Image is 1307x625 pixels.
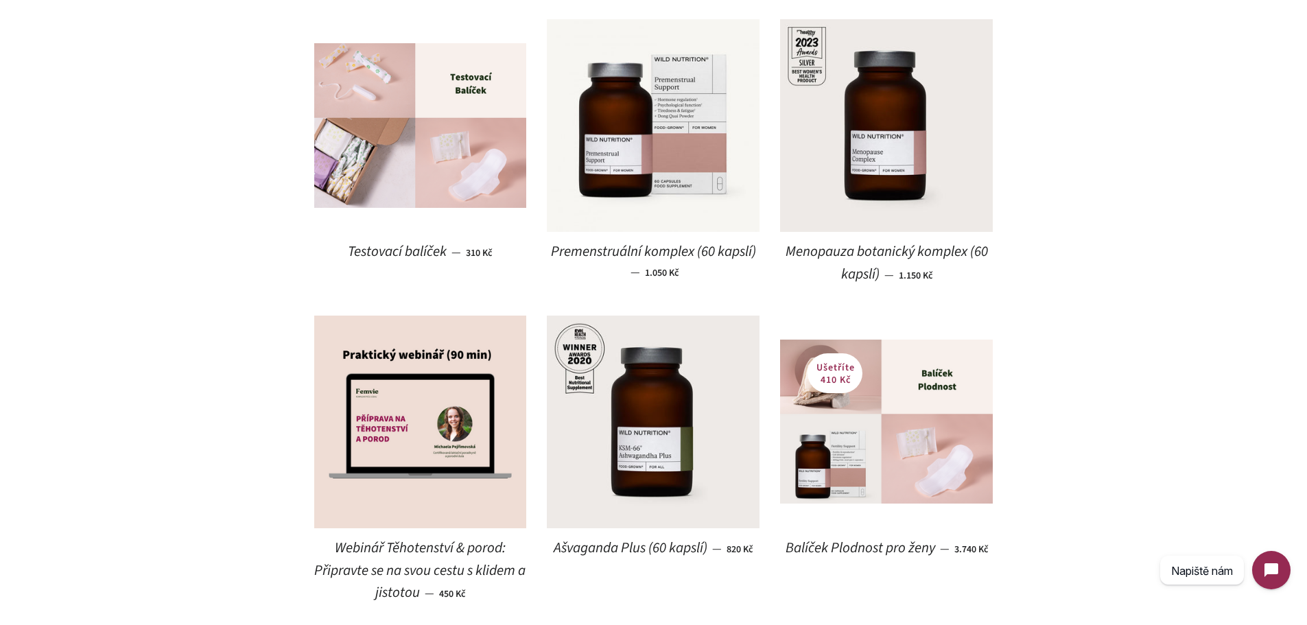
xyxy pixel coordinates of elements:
[314,232,527,272] a: Testovací balíček — 310 Kč
[780,232,993,295] a: Menopauza botanický komplex (60 kapslí) — 1.150 Kč
[451,244,461,261] span: —
[439,587,465,601] span: 450 Kč
[348,241,447,261] span: Testovací balíček
[547,528,760,569] a: Ašvaganda Plus (60 kapslí) — 820 Kč
[314,538,526,603] span: Webinář Těhotenství & porod: Připravte se na svou cestu s klidem a jistotou
[712,541,722,557] span: —
[899,269,932,283] span: 1.150 Kč
[954,543,988,556] span: 3.740 Kč
[425,585,434,602] span: —
[884,267,894,283] span: —
[547,232,760,290] a: Premenstruální komplex (60 kapslí) — 1.050 Kč
[554,538,707,558] span: Ašvaganda Plus (60 kapslí)
[786,538,935,558] span: Balíček Plodnost pro ženy
[645,266,679,280] span: 1.050 Kč
[940,541,950,557] span: —
[780,528,993,569] a: Balíček Plodnost pro ženy — 3.740 Kč
[314,528,527,613] a: Webinář Těhotenství & porod: Připravte se na svou cestu s klidem a jistotou — 450 Kč
[631,264,640,281] span: —
[808,353,862,393] p: Ušetříte 410 Kč
[551,241,756,261] span: Premenstruální komplex (60 kapslí)
[786,241,988,284] span: Menopauza botanický komplex (60 kapslí)
[727,543,753,556] span: 820 Kč
[466,246,492,260] span: 310 Kč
